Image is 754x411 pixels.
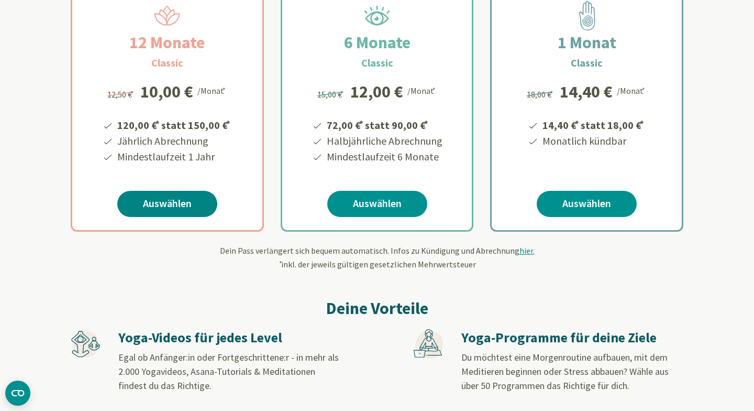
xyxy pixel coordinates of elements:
h3: Yoga-Programme für deine Ziele [461,329,682,347]
h2: 1 Monat [533,30,641,55]
li: Mindestlaufzeit 1 Jahr [116,149,232,165]
span: 15,00 € [317,89,345,100]
span: 12,50 € [107,89,135,100]
div: 12,00 € [350,83,403,100]
div: 10,00 € [140,83,193,100]
span: hier. [519,245,535,256]
span: Egal ob Anfänger:in oder Fortgeschrittene:r - in mehr als 2.000 Yogavideos, Asana-Tutorials & Med... [118,351,339,392]
span: 18,00 € [527,89,555,100]
li: 120,00 € statt 150,00 € [116,115,232,133]
h2: 6 Monate [319,30,436,55]
li: Jährlich Abrechnung [116,133,232,149]
h2: 12 Monate [104,30,230,55]
div: Dein Pass verlängert sich bequem automatisch. Infos zu Kündigung und Abrechnung [71,244,683,271]
h2: Deine Vorteile [71,296,683,321]
h3: Classic [361,55,393,71]
h3: Classic [151,55,183,71]
li: 14,40 € statt 18,00 € [541,115,646,133]
li: 72,00 € statt 90,00 € [325,115,442,133]
li: Mindestlaufzeit 6 Monate [325,149,442,165]
li: Halbjährliche Abrechnung [325,133,442,149]
button: CMP-Widget öffnen [5,381,30,406]
div: 14,40 € [560,83,613,100]
span: inkl. der jeweils gültigen gesetzlichen Mehrwertsteuer [278,259,476,269]
div: /Monat [197,83,227,97]
span: Du möchtest eine Morgenroutine aufbauen, mit dem Meditieren beginnen oder Stress abbauen? Wähle a... [461,351,669,392]
a: Auswählen [117,191,217,217]
a: Auswählen [327,191,427,217]
a: Auswählen [537,191,637,217]
li: Monatlich kündbar [541,133,646,149]
h3: Classic [571,55,603,71]
div: /Monat [617,83,647,97]
h3: Yoga-Videos für jedes Level [118,329,339,347]
div: /Monat [407,83,437,97]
